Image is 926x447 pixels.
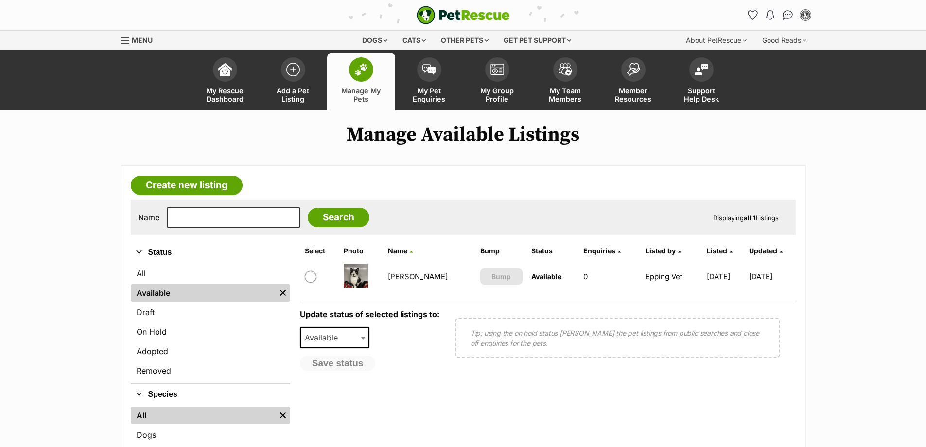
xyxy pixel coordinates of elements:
[646,272,682,281] a: Epping Vet
[286,63,300,76] img: add-pet-listing-icon-0afa8454b4691262ce3f59096e99ab1cd57d4a30225e0717b998d2c9b9846f56.svg
[434,31,495,50] div: Other pets
[679,31,753,50] div: About PetRescue
[680,87,723,103] span: Support Help Desk
[707,247,727,255] span: Listed
[131,246,290,259] button: Status
[579,260,641,293] td: 0
[646,247,676,255] span: Listed by
[463,53,531,110] a: My Group Profile
[755,31,813,50] div: Good Reads
[301,331,348,344] span: Available
[131,304,290,321] a: Draft
[308,208,369,227] input: Search
[798,7,813,23] button: My account
[327,53,395,110] a: Manage My Pets
[527,243,578,259] th: Status
[763,7,778,23] button: Notifications
[300,327,370,348] span: Available
[131,407,276,424] a: All
[417,6,510,24] img: logo-e224e6f780fb5917bec1dbf3a21bbac754714ae5b6737aabdf751b685950b380.svg
[703,260,748,293] td: [DATE]
[780,7,796,23] a: Conversations
[355,31,394,50] div: Dogs
[131,426,290,444] a: Dogs
[744,214,756,222] strong: all 1
[276,284,290,302] a: Remove filter
[646,247,681,255] a: Listed by
[191,53,259,110] a: My Rescue Dashboard
[131,265,290,282] a: All
[131,323,290,340] a: On Hold
[301,243,339,259] th: Select
[300,309,439,319] label: Update status of selected listings to:
[713,214,779,222] span: Displaying Listings
[354,63,368,76] img: manage-my-pets-icon-02211641906a0b7f246fdf0571729dbe1e7629f14944591b6c1af311fb30b64b.svg
[801,10,810,20] img: Epping Vet profile pic
[388,272,448,281] a: [PERSON_NAME]
[531,272,561,281] span: Available
[749,260,794,293] td: [DATE]
[766,10,774,20] img: notifications-46538b983faf8c2785f20acdc204bb7945ddae34d4c08c2a6579f10ce5e182be.svg
[707,247,733,255] a: Listed
[121,31,159,48] a: Menu
[339,87,383,103] span: Manage My Pets
[745,7,813,23] ul: Account quick links
[476,243,526,259] th: Bump
[300,356,376,371] button: Save status
[131,342,290,360] a: Adopted
[131,284,276,302] a: Available
[749,247,777,255] span: Updated
[531,53,599,110] a: My Team Members
[388,247,413,255] a: Name
[543,87,587,103] span: My Team Members
[131,362,290,379] a: Removed
[271,87,315,103] span: Add a Pet Listing
[340,243,383,259] th: Photo
[417,6,510,24] a: PetRescue
[396,31,433,50] div: Cats
[583,247,621,255] a: Enquiries
[667,53,735,110] a: Support Help Desk
[138,213,159,222] label: Name
[131,263,290,383] div: Status
[490,64,504,75] img: group-profile-icon-3fa3cf56718a62981997c0bc7e787c4b2cf8bcc04b72c1350f741eb67cf2f40e.svg
[131,388,290,401] button: Species
[203,87,247,103] span: My Rescue Dashboard
[627,63,640,76] img: member-resources-icon-8e73f808a243e03378d46382f2149f9095a855e16c252ad45f914b54edf8863c.svg
[612,87,655,103] span: Member Resources
[422,64,436,75] img: pet-enquiries-icon-7e3ad2cf08bfb03b45e93fb7055b45f3efa6380592205ae92323e6603595dc1f.svg
[475,87,519,103] span: My Group Profile
[132,36,153,44] span: Menu
[218,63,232,76] img: dashboard-icon-eb2f2d2d3e046f16d808141f083e7271f6b2e854fb5c12c21221c1fb7104beca.svg
[276,407,290,424] a: Remove filter
[491,271,511,282] span: Bump
[599,53,667,110] a: Member Resources
[695,64,708,75] img: help-desk-icon-fdf02630f3aa405de69fd3d07c3f3aa587a6932b1a1747fa1d2bba05be0121f9.svg
[259,53,327,110] a: Add a Pet Listing
[745,7,761,23] a: Favourites
[395,53,463,110] a: My Pet Enquiries
[559,63,572,76] img: team-members-icon-5396bd8760b3fe7c0b43da4ab00e1e3bb1a5d9ba89233759b79545d2d3fc5d0d.svg
[497,31,578,50] div: Get pet support
[131,176,243,195] a: Create new listing
[480,268,523,285] button: Bump
[388,247,407,255] span: Name
[783,10,793,20] img: chat-41dd97257d64d25036548639549fe6c8038ab92f7586957e7f3b1b290dea8141.svg
[471,328,765,348] p: Tip: using the on hold status [PERSON_NAME] the pet listings from public searches and close off e...
[583,247,615,255] span: translation missing: en.admin.listings.index.attributes.enquiries
[749,247,783,255] a: Updated
[407,87,451,103] span: My Pet Enquiries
